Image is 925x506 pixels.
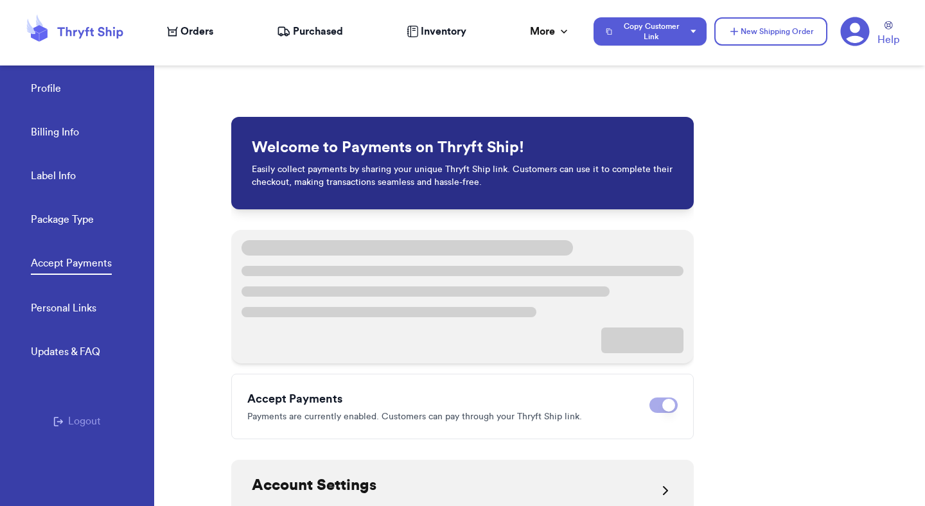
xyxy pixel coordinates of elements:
a: Package Type [31,212,94,230]
a: Purchased [277,24,343,39]
a: Help [877,21,899,48]
span: Purchased [293,24,343,39]
p: Payments are currently enabled. Customers can pay through your Thryft Ship link. [247,410,639,423]
h2: Account Settings [252,475,376,496]
span: Inventory [421,24,466,39]
h1: Welcome to Payments on Thryft Ship! [252,137,673,158]
button: New Shipping Order [714,17,827,46]
a: Label Info [31,168,76,186]
a: Profile [31,81,61,99]
a: Personal Links [31,301,96,318]
div: Updates & FAQ [31,344,100,360]
a: Inventory [407,24,466,39]
span: Help [877,32,899,48]
h3: Accept Payments [247,390,639,408]
a: Billing Info [31,125,79,143]
button: Copy Customer Link [594,17,707,46]
a: Accept Payments [31,256,112,275]
div: More [530,24,570,39]
span: Orders [181,24,213,39]
a: Updates & FAQ [31,344,100,362]
button: Logout [53,414,101,429]
p: Easily collect payments by sharing your unique Thryft Ship link. Customers can use it to complete... [252,163,673,189]
a: Orders [167,24,213,39]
